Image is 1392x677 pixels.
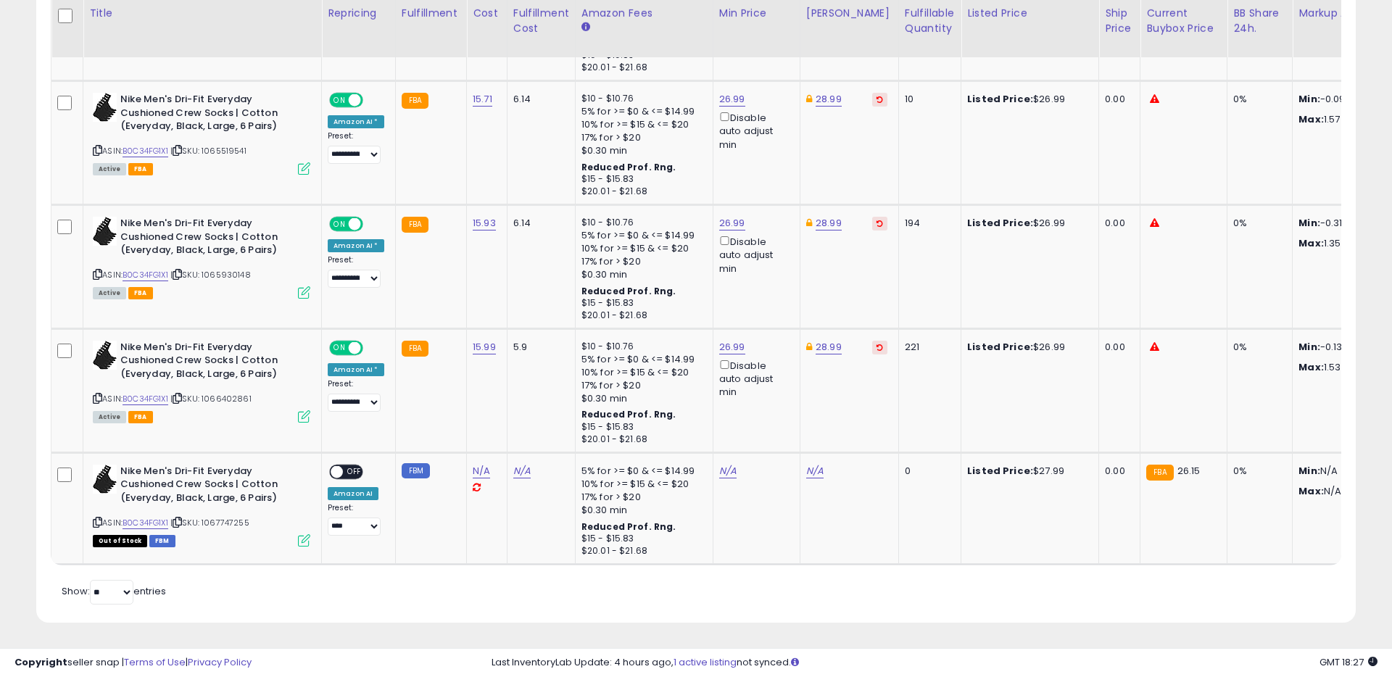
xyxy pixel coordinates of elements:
[816,340,842,354] a: 28.99
[328,239,384,252] div: Amazon AI *
[581,520,676,533] b: Reduced Prof. Rng.
[581,491,702,504] div: 17% for > $20
[719,92,745,107] a: 26.99
[62,584,166,598] span: Show: entries
[1233,6,1286,36] div: BB Share 24h.
[188,655,252,669] a: Privacy Policy
[93,93,117,122] img: 51UWSDBS-mL._SL40_.jpg
[128,287,153,299] span: FBA
[719,357,789,399] div: Disable auto adjust min
[967,465,1087,478] div: $27.99
[1298,216,1320,230] strong: Min:
[581,131,702,144] div: 17% for > $20
[93,535,147,547] span: All listings that are currently out of stock and unavailable for purchase on Amazon
[123,517,168,529] a: B0C34FG1X1
[581,6,707,21] div: Amazon Fees
[581,217,702,229] div: $10 - $10.76
[170,517,249,528] span: | SKU: 1067747255
[905,93,950,106] div: 10
[581,545,702,557] div: $20.01 - $21.68
[473,216,496,230] a: 15.93
[492,656,1377,670] div: Last InventoryLab Update: 4 hours ago, not synced.
[93,341,310,421] div: ASIN:
[581,144,702,157] div: $0.30 min
[1146,465,1173,481] small: FBA
[328,131,384,164] div: Preset:
[93,93,310,173] div: ASIN:
[361,94,384,107] span: OFF
[93,217,310,297] div: ASIN:
[581,379,702,392] div: 17% for > $20
[93,465,117,494] img: 51UWSDBS-mL._SL40_.jpg
[513,341,564,354] div: 5.9
[581,21,590,34] small: Amazon Fees.
[120,217,297,261] b: Nike Men's Dri-Fit Everyday Cushioned Crew Socks | Cotton (Everyday, Black, Large, 6 Pairs)
[513,93,564,106] div: 6.14
[93,411,126,423] span: All listings currently available for purchase on Amazon
[719,464,737,478] a: N/A
[93,465,310,545] div: ASIN:
[1105,341,1129,354] div: 0.00
[14,656,252,670] div: seller snap | |
[581,229,702,242] div: 5% for >= $0 & <= $14.99
[581,105,702,118] div: 5% for >= $0 & <= $14.99
[581,366,702,379] div: 10% for >= $15 & <= $20
[905,465,950,478] div: 0
[120,93,297,137] b: Nike Men's Dri-Fit Everyday Cushioned Crew Socks | Cotton (Everyday, Black, Large, 6 Pairs)
[361,342,384,354] span: OFF
[806,6,892,21] div: [PERSON_NAME]
[581,62,702,74] div: $20.01 - $21.68
[967,217,1087,230] div: $26.99
[581,433,702,446] div: $20.01 - $21.68
[967,92,1033,106] b: Listed Price:
[328,503,384,536] div: Preset:
[581,478,702,491] div: 10% for >= $15 & <= $20
[361,218,384,230] span: OFF
[170,145,246,157] span: | SKU: 1065519541
[581,392,702,405] div: $0.30 min
[1233,93,1281,106] div: 0%
[331,94,349,107] span: ON
[1105,93,1129,106] div: 0.00
[149,535,175,547] span: FBM
[328,255,384,288] div: Preset:
[1105,6,1134,36] div: Ship Price
[1298,464,1320,478] strong: Min:
[93,217,117,246] img: 51UWSDBS-mL._SL40_.jpg
[328,379,384,412] div: Preset:
[93,163,126,175] span: All listings currently available for purchase on Amazon
[1233,217,1281,230] div: 0%
[967,464,1033,478] b: Listed Price:
[89,6,315,21] div: Title
[93,341,117,370] img: 51UWSDBS-mL._SL40_.jpg
[674,655,737,669] a: 1 active listing
[581,533,702,545] div: $15 - $15.83
[402,93,428,109] small: FBA
[581,118,702,131] div: 10% for >= $15 & <= $20
[816,92,842,107] a: 28.99
[719,216,745,230] a: 26.99
[581,93,702,105] div: $10 - $10.76
[581,408,676,420] b: Reduced Prof. Rng.
[343,465,366,478] span: OFF
[1298,360,1324,374] strong: Max:
[581,242,702,255] div: 10% for >= $15 & <= $20
[128,163,153,175] span: FBA
[402,6,460,21] div: Fulfillment
[331,218,349,230] span: ON
[473,6,501,21] div: Cost
[581,173,702,186] div: $15 - $15.83
[120,341,297,385] b: Nike Men's Dri-Fit Everyday Cushioned Crew Socks | Cotton (Everyday, Black, Large, 6 Pairs)
[170,269,251,281] span: | SKU: 1065930148
[581,421,702,433] div: $15 - $15.83
[328,363,384,376] div: Amazon AI *
[513,6,569,36] div: Fulfillment Cost
[719,233,789,275] div: Disable auto adjust min
[967,6,1093,21] div: Listed Price
[581,297,702,310] div: $15 - $15.83
[1298,112,1324,126] strong: Max:
[581,353,702,366] div: 5% for >= $0 & <= $14.99
[1233,465,1281,478] div: 0%
[328,487,378,500] div: Amazon AI
[1298,92,1320,106] strong: Min:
